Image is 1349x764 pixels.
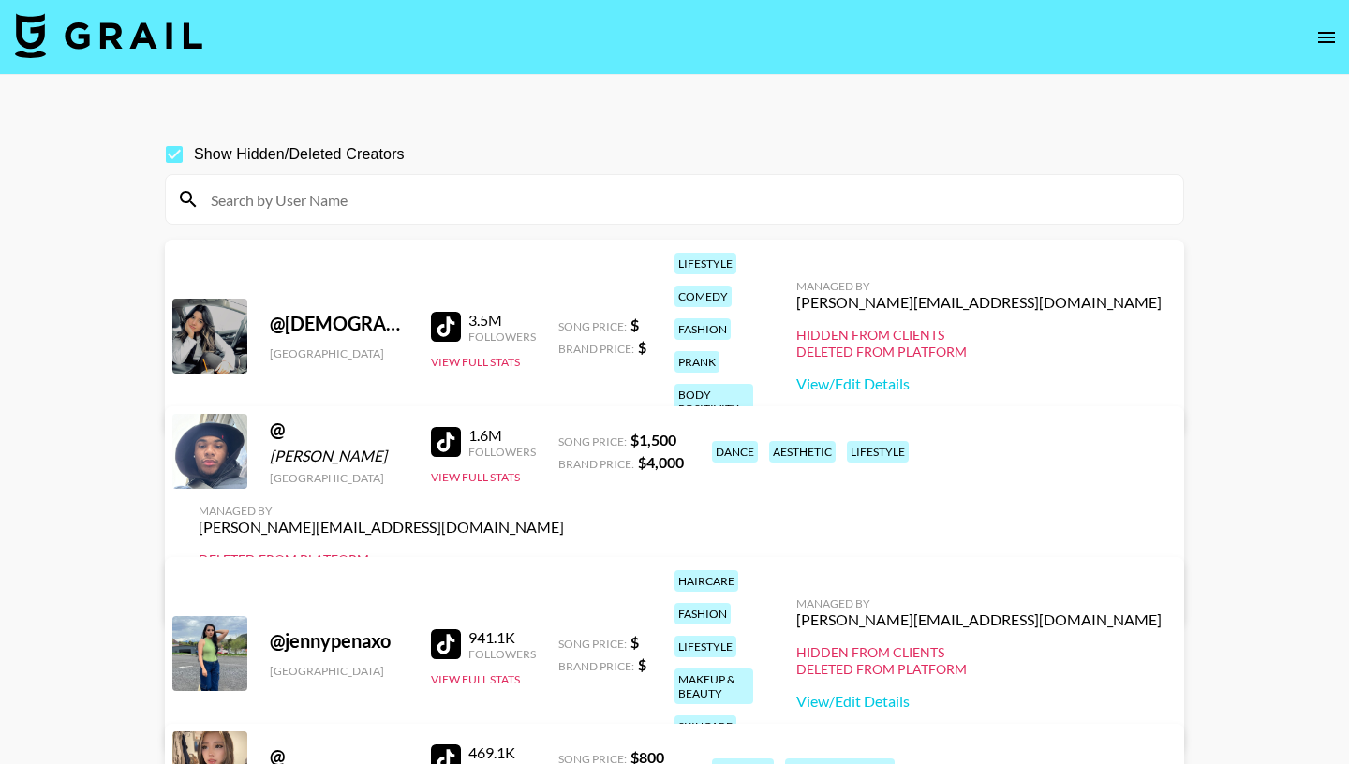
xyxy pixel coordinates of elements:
div: fashion [674,318,731,340]
button: View Full Stats [431,355,520,369]
div: Followers [468,330,536,344]
span: Brand Price: [558,342,634,356]
div: lifestyle [674,253,736,274]
div: [PERSON_NAME][EMAIL_ADDRESS][DOMAIN_NAME] [796,610,1162,629]
div: aesthetic [769,441,836,463]
button: View Full Stats [431,470,520,484]
div: body positivity [674,384,753,419]
div: [PERSON_NAME][EMAIL_ADDRESS][DOMAIN_NAME] [199,518,564,536]
div: comedy [674,286,732,307]
div: prank [674,351,719,373]
div: Managed By [199,504,564,518]
div: 3.5M [468,311,536,330]
div: lifestyle [674,636,736,657]
button: open drawer [1308,19,1345,56]
div: Deleted from Platform [199,551,564,568]
div: Deleted from Platform [796,661,1162,678]
div: Followers [468,647,536,661]
div: [PERSON_NAME][EMAIL_ADDRESS][DOMAIN_NAME] [796,293,1162,312]
strong: $ 1,500 [630,431,676,448]
a: View/Edit Details [796,692,1162,711]
div: haircare [674,570,738,592]
div: Managed By [796,596,1162,610]
span: Song Price: [558,637,627,651]
div: [GEOGRAPHIC_DATA] [270,346,408,360]
div: Managed By [796,279,1162,293]
img: Grail Talent [15,13,202,58]
span: Song Price: [558,319,627,333]
div: 469.1K [468,743,536,762]
div: fashion [674,603,731,624]
div: @ jennypenaxo [270,629,408,653]
div: Hidden from Clients [796,644,1162,661]
span: Song Price: [558,434,627,448]
input: Search by User Name [200,184,1172,214]
div: @ [DEMOGRAPHIC_DATA] [270,312,408,335]
div: @ [270,418,408,441]
span: Show Hidden/Deleted Creators [194,143,405,166]
span: Brand Price: [558,659,634,673]
strong: $ [638,655,646,673]
div: lifestyle [847,441,909,463]
div: [PERSON_NAME] [270,447,408,465]
div: 1.6M [468,426,536,445]
span: Brand Price: [558,457,634,471]
strong: $ [630,316,639,333]
div: 941.1K [468,628,536,647]
a: View/Edit Details [796,375,1162,393]
div: skincare [674,715,736,737]
strong: $ [638,338,646,356]
strong: $ 4,000 [638,453,684,471]
div: Followers [468,445,536,459]
div: dance [712,441,758,463]
button: View Full Stats [431,672,520,686]
div: [GEOGRAPHIC_DATA] [270,664,408,678]
div: makeup & beauty [674,668,753,704]
div: Deleted from Platform [796,344,1162,360]
strong: $ [630,633,639,651]
div: [GEOGRAPHIC_DATA] [270,471,408,485]
div: Hidden from Clients [796,327,1162,344]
